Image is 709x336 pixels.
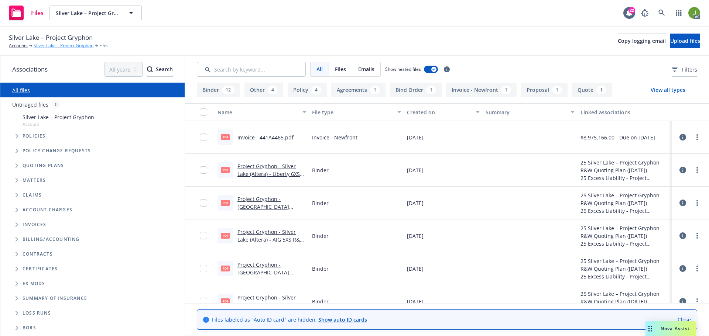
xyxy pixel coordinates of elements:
[237,228,305,251] a: Project Gryphon - Silver Lake (Altera) - AIG 5XS R&W [[DATE]].pdf
[578,103,672,121] button: Linked associations
[672,62,697,77] button: Filters
[580,290,669,305] div: 25 Silver Lake – Project Gryphon R&W Quoting Plan ([DATE])
[572,83,612,97] button: Quote
[200,298,207,305] input: Toggle Row Selected
[521,83,568,97] button: Proposal
[221,298,230,304] span: pdf
[678,316,691,323] a: Close
[0,232,185,335] div: Folder Tree Example
[446,83,517,97] button: Invoice - Newfront
[237,294,301,316] a: Project Gryphon - Silver Lake (Altera) - Volante 4XS R&W [[DATE]].pdf
[407,134,424,141] span: [DATE]
[268,86,278,94] div: 4
[12,65,48,74] span: Associations
[23,267,58,271] span: Certificates
[693,297,702,306] a: more
[358,65,374,73] span: Emails
[580,191,669,207] div: 25 Silver Lake – Project Gryphon R&W Quoting Plan ([DATE])
[222,86,234,94] div: 12
[237,134,294,141] a: Invoice - 441A4465.pdf
[23,113,94,121] span: Silver Lake – Project Gryphon
[682,66,697,73] span: Filters
[501,86,511,94] div: 1
[288,83,327,97] button: Policy
[670,37,700,44] span: Upload files
[23,326,36,330] span: BORs
[312,199,329,207] span: Binder
[385,66,421,72] span: Show nested files
[390,83,442,97] button: Bind Order
[580,134,655,141] div: $8,975,166.00 - Due on [DATE]
[34,42,93,49] a: Silver Lake – Project Gryphon
[51,100,61,109] div: 0
[237,195,300,226] a: Project Gryphon - [GEOGRAPHIC_DATA] (Altera) - Chubb 5XS R&W [[DATE]].pdf
[200,199,207,207] input: Toggle Row Selected
[312,265,329,273] span: Binder
[237,163,300,185] a: Project Gryphon - Silver Lake (Altera) - Liberty 6XS R&W [[DATE]].pdf
[12,87,30,94] a: All files
[580,207,669,215] div: 25 Excess Liability - Project Gryphon - [GEOGRAPHIC_DATA] (Altera) - Chubb 5XS R&W [[DATE]]
[318,316,367,323] a: Show auto ID cards
[628,7,635,14] div: 22
[200,232,207,239] input: Toggle Row Selected
[12,101,48,108] a: Untriaged files
[56,9,120,17] span: Silver Lake – Project Gryphon
[200,166,207,174] input: Toggle Row Selected
[23,121,94,127] span: Account
[486,108,566,116] div: Summary
[221,266,230,271] span: pdf
[23,222,47,227] span: Invoices
[200,134,207,141] input: Toggle Row Selected
[23,149,91,153] span: Policy change requests
[331,83,386,97] button: Agreements
[23,252,53,256] span: Contracts
[147,62,173,77] button: SearchSearch
[23,311,51,315] span: Loss Runs
[693,198,702,207] a: more
[693,231,702,240] a: more
[312,108,393,116] div: File type
[237,261,299,291] a: Project Gryphon - [GEOGRAPHIC_DATA] (Altera) - Sands Point 4XS R&W [[DATE]].pdf
[580,273,669,280] div: 25 Excess Liability - Project Gryphon - [GEOGRAPHIC_DATA] (Altera) - Sands Point 4XS R&W [[DATE]]
[23,237,80,242] span: Billing/Accounting
[407,298,424,305] span: [DATE]
[407,199,424,207] span: [DATE]
[645,321,696,336] button: Nova Assist
[580,240,669,247] div: 25 Excess Liability - Project Gryphon - [GEOGRAPHIC_DATA] (Altera) - AIG 5XS R&W [[DATE]]
[31,10,44,16] span: Files
[221,134,230,140] span: pdf
[596,86,606,94] div: 1
[693,264,702,273] a: more
[670,34,700,48] button: Upload files
[580,159,669,174] div: 25 Silver Lake – Project Gryphon R&W Quoting Plan ([DATE])
[580,174,669,182] div: 25 Excess Liability - Project Gryphon - [GEOGRAPHIC_DATA] (Altera) - Liberty 6XS R&W [[DATE]]
[49,6,142,20] button: Silver Lake – Project Gryphon
[637,6,652,20] a: Report a Bug
[23,296,87,301] span: Summary of insurance
[23,134,46,138] span: Policies
[23,193,42,197] span: Claims
[221,233,230,238] span: pdf
[312,298,329,305] span: Binder
[407,108,472,116] div: Created on
[309,103,404,121] button: File type
[221,200,230,205] span: pdf
[215,103,309,121] button: Name
[580,224,669,240] div: 25 Silver Lake – Project Gryphon R&W Quoting Plan ([DATE])
[6,3,47,23] a: Files
[688,7,700,19] img: photo
[335,65,346,73] span: Files
[218,108,298,116] div: Name
[671,6,686,20] a: Switch app
[404,103,483,121] button: Created on
[197,83,240,97] button: Binder
[618,34,666,48] button: Copy logging email
[200,108,207,116] input: Select all
[693,166,702,174] a: more
[693,133,702,142] a: more
[0,112,185,232] div: Tree Example
[23,163,64,168] span: Quoting plans
[23,208,72,212] span: Account charges
[639,83,697,97] button: View all types
[147,62,173,76] div: Search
